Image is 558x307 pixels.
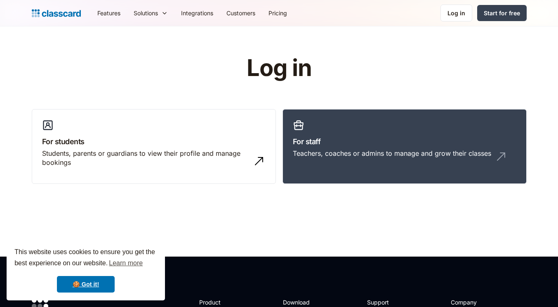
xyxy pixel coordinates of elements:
div: cookieconsent [7,239,165,300]
h1: Log in [148,55,410,81]
span: This website uses cookies to ensure you get the best experience on our website. [14,247,157,269]
h2: Product [199,298,243,307]
a: home [32,7,81,19]
div: Start for free [484,9,520,17]
a: dismiss cookie message [57,276,115,293]
a: For studentsStudents, parents or guardians to view their profile and manage bookings [32,109,276,184]
div: Solutions [134,9,158,17]
a: Customers [220,4,262,22]
div: Log in [447,9,465,17]
h2: Company [451,298,506,307]
h2: Download [283,298,317,307]
a: For staffTeachers, coaches or admins to manage and grow their classes [283,109,527,184]
a: Features [91,4,127,22]
div: Students, parents or guardians to view their profile and manage bookings [42,149,249,167]
div: Teachers, coaches or admins to manage and grow their classes [293,149,491,158]
div: Solutions [127,4,174,22]
h3: For students [42,136,266,147]
a: Pricing [262,4,294,22]
a: Start for free [477,5,527,21]
a: Log in [440,5,472,21]
h2: Support [367,298,400,307]
a: learn more about cookies [108,257,144,269]
a: Integrations [174,4,220,22]
h3: For staff [293,136,516,147]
